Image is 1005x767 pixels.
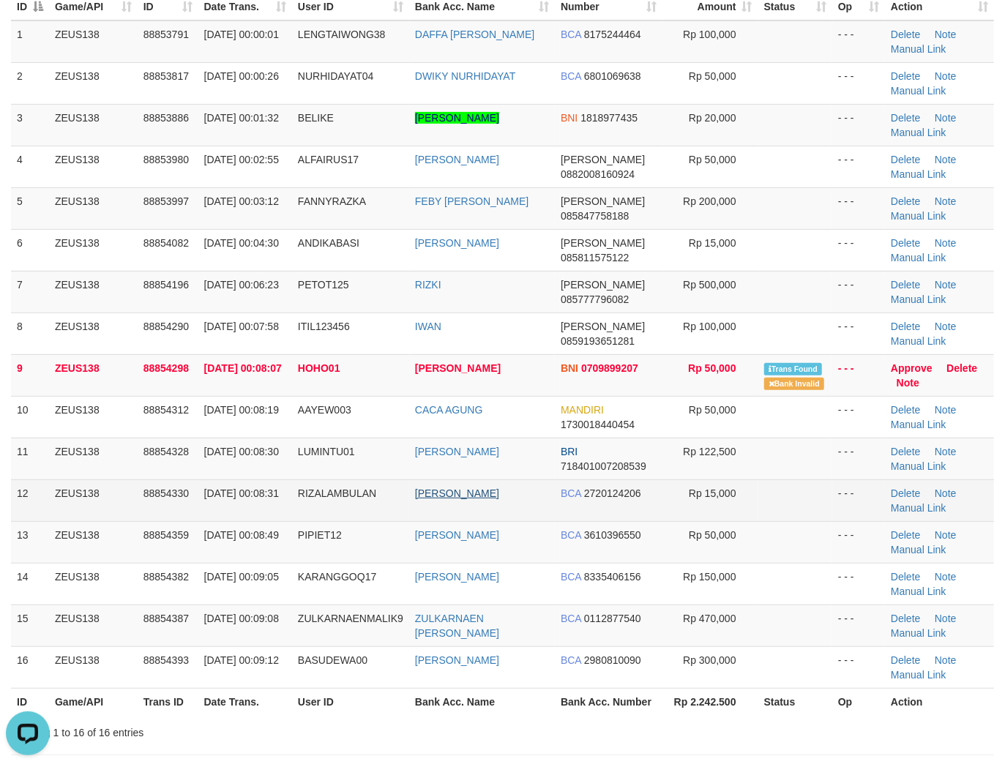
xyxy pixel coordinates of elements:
[561,168,635,180] span: Copy 0882008160924 to clipboard
[415,195,528,207] a: FEBY [PERSON_NAME]
[891,112,920,124] a: Delete
[561,237,645,249] span: [PERSON_NAME]
[204,195,279,207] span: [DATE] 00:03:12
[49,20,138,63] td: ZEUS138
[204,112,279,124] span: [DATE] 00:01:32
[11,521,49,563] td: 13
[49,146,138,187] td: ZEUS138
[11,354,49,396] td: 9
[561,252,629,263] span: Copy 085811575122 to clipboard
[891,585,946,597] a: Manual Link
[143,362,189,374] span: 88854298
[561,279,645,291] span: [PERSON_NAME]
[935,154,957,165] a: Note
[49,62,138,104] td: ZEUS138
[891,544,946,555] a: Manual Link
[935,613,957,624] a: Note
[891,362,933,374] a: Approve
[891,613,920,624] a: Delete
[11,396,49,438] td: 10
[832,688,885,715] th: Op
[832,438,885,479] td: - - -
[683,654,736,666] span: Rp 300,000
[584,571,641,583] span: Copy 8335406156 to clipboard
[891,29,920,40] a: Delete
[298,321,350,332] span: ITIL123456
[11,146,49,187] td: 4
[555,688,662,715] th: Bank Acc. Number
[584,529,641,541] span: Copy 3610396550 to clipboard
[204,321,279,332] span: [DATE] 00:07:58
[891,154,920,165] a: Delete
[143,112,189,124] span: 88853886
[561,335,635,347] span: Copy 0859193651281 to clipboard
[143,571,189,583] span: 88854382
[204,70,279,82] span: [DATE] 00:00:26
[561,293,629,305] span: Copy 085777796082 to clipboard
[298,487,376,499] span: RIZALAMBULAN
[832,104,885,146] td: - - -
[561,195,645,207] span: [PERSON_NAME]
[11,20,49,63] td: 1
[662,688,758,715] th: Rp 2.242.500
[584,613,641,624] span: Copy 0112877540 to clipboard
[49,229,138,271] td: ZEUS138
[832,396,885,438] td: - - -
[143,529,189,541] span: 88854359
[143,279,189,291] span: 88854196
[204,571,279,583] span: [DATE] 00:09:05
[11,62,49,104] td: 2
[689,529,736,541] span: Rp 50,000
[891,195,920,207] a: Delete
[891,279,920,291] a: Delete
[946,362,977,374] a: Delete
[298,195,366,207] span: FANNYRAZKA
[891,419,946,430] a: Manual Link
[935,654,957,666] a: Note
[298,571,376,583] span: KARANGGOQ17
[49,563,138,605] td: ZEUS138
[49,354,138,396] td: ZEUS138
[298,237,359,249] span: ANDIKABASI
[6,6,50,50] button: Open LiveChat chat widget
[415,362,501,374] a: [PERSON_NAME]
[415,112,499,124] a: [PERSON_NAME]
[11,563,49,605] td: 14
[561,613,581,624] span: BCA
[298,654,367,666] span: BASUDEWA00
[683,613,736,624] span: Rp 470,000
[891,529,920,541] a: Delete
[415,404,483,416] a: CACA AGUNG
[49,438,138,479] td: ZEUS138
[298,446,355,457] span: LUMINTU01
[298,404,351,416] span: AAYEW003
[935,70,957,82] a: Note
[11,187,49,229] td: 5
[49,104,138,146] td: ZEUS138
[298,613,403,624] span: ZULKARNAENMALIK9
[580,112,638,124] span: Copy 1818977435 to clipboard
[891,335,946,347] a: Manual Link
[298,70,373,82] span: NURHIDAYAT04
[11,688,49,715] th: ID
[935,404,957,416] a: Note
[11,229,49,271] td: 6
[143,154,189,165] span: 88853980
[561,70,581,82] span: BCA
[891,627,946,639] a: Manual Link
[49,187,138,229] td: ZEUS138
[415,613,499,639] a: ZULKARNAEN [PERSON_NAME]
[561,529,581,541] span: BCA
[298,29,386,40] span: LENGTAIWONG38
[11,271,49,313] td: 7
[935,529,957,541] a: Note
[764,378,824,390] span: Bank is not match
[561,446,578,457] span: BRI
[935,195,957,207] a: Note
[832,229,885,271] td: - - -
[298,529,342,541] span: PIPIET12
[143,446,189,457] span: 88854328
[143,29,189,40] span: 88853791
[832,521,885,563] td: - - -
[935,237,957,249] a: Note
